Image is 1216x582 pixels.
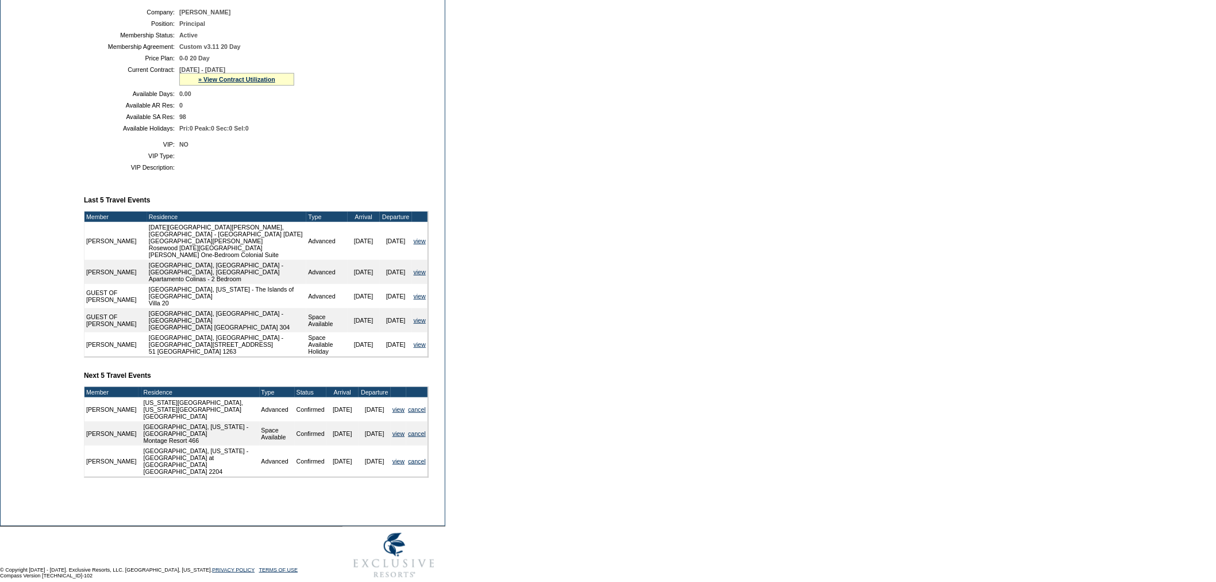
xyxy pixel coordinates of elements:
td: Departure [359,387,391,397]
td: [PERSON_NAME] [84,422,138,446]
a: cancel [408,430,426,437]
td: Position: [88,20,175,27]
span: Principal [179,20,205,27]
a: cancel [408,406,426,413]
td: [DATE] [359,397,391,422]
td: Available Holidays: [88,125,175,132]
td: Confirmed [295,397,326,422]
td: Arrival [348,212,380,222]
b: Last 5 Travel Events [84,196,150,204]
td: VIP: [88,141,175,148]
td: VIP Description: [88,164,175,171]
td: [DATE] [380,332,412,357]
span: 0 [179,102,183,109]
a: cancel [408,458,426,465]
span: 0-0 20 Day [179,55,210,62]
td: [DATE] [348,332,380,357]
td: Member [84,212,147,222]
td: [GEOGRAPHIC_DATA], [US_STATE] - The Islands of [GEOGRAPHIC_DATA] Villa 20 [147,284,307,308]
td: Space Available [260,422,295,446]
td: [DATE] [359,446,391,477]
span: 98 [179,113,186,120]
td: Confirmed [295,422,326,446]
span: [PERSON_NAME] [179,9,230,16]
td: Available Days: [88,90,175,97]
a: view [392,458,405,465]
td: GUEST OF [PERSON_NAME] [84,284,147,308]
td: Residence [147,212,307,222]
td: Type [306,212,347,222]
a: » View Contract Utilization [198,76,275,83]
td: Available SA Res: [88,113,175,120]
td: [GEOGRAPHIC_DATA], [US_STATE] - [GEOGRAPHIC_DATA] Montage Resort 466 [142,422,260,446]
td: [DATE] [348,308,380,332]
td: Type [260,387,295,397]
td: [PERSON_NAME] [84,332,147,357]
td: Space Available Holiday [306,332,347,357]
a: view [392,406,405,413]
td: Status [295,387,326,397]
td: [GEOGRAPHIC_DATA], [GEOGRAPHIC_DATA] - [GEOGRAPHIC_DATA][STREET_ADDRESS] 51 [GEOGRAPHIC_DATA] 1263 [147,332,307,357]
td: [DATE] [380,284,412,308]
td: [DATE] [348,222,380,260]
a: view [414,317,426,324]
span: Custom v3.11 20 Day [179,43,241,50]
td: Advanced [260,397,295,422]
span: Pri:0 Peak:0 Sec:0 Sel:0 [179,125,249,132]
td: [PERSON_NAME] [84,397,138,422]
td: Arrival [326,387,359,397]
td: Space Available [306,308,347,332]
td: Advanced [306,260,347,284]
span: 0.00 [179,90,191,97]
td: [DATE] [326,422,359,446]
span: [DATE] - [DATE] [179,66,225,73]
a: view [414,238,426,244]
td: [GEOGRAPHIC_DATA], [US_STATE] - [GEOGRAPHIC_DATA] at [GEOGRAPHIC_DATA] [GEOGRAPHIC_DATA] 2204 [142,446,260,477]
td: VIP Type: [88,152,175,159]
td: [US_STATE][GEOGRAPHIC_DATA], [US_STATE][GEOGRAPHIC_DATA] [GEOGRAPHIC_DATA] [142,397,260,422]
b: Next 5 Travel Events [84,372,151,380]
a: view [392,430,405,437]
td: Member [84,387,138,397]
td: Company: [88,9,175,16]
td: [DATE] [380,308,412,332]
a: view [414,293,426,300]
td: Advanced [306,222,347,260]
td: [DATE] [348,284,380,308]
td: Confirmed [295,446,326,477]
td: Current Contract: [88,66,175,86]
td: [DATE] [326,446,359,477]
td: Advanced [306,284,347,308]
span: NO [179,141,188,148]
td: [PERSON_NAME] [84,260,147,284]
a: PRIVACY POLICY [212,567,255,573]
td: Price Plan: [88,55,175,62]
td: [DATE] [380,222,412,260]
td: Membership Agreement: [88,43,175,50]
td: [DATE] [326,397,359,422]
td: [DATE] [359,422,391,446]
td: Departure [380,212,412,222]
td: [PERSON_NAME] [84,222,147,260]
a: view [414,341,426,348]
td: [GEOGRAPHIC_DATA], [GEOGRAPHIC_DATA] - [GEOGRAPHIC_DATA] [GEOGRAPHIC_DATA] [GEOGRAPHIC_DATA] 304 [147,308,307,332]
a: view [414,269,426,275]
td: GUEST OF [PERSON_NAME] [84,308,147,332]
td: [PERSON_NAME] [84,446,138,477]
td: Membership Status: [88,32,175,39]
span: Active [179,32,198,39]
td: Available AR Res: [88,102,175,109]
a: TERMS OF USE [259,567,298,573]
td: [DATE] [348,260,380,284]
td: [DATE] [380,260,412,284]
td: [GEOGRAPHIC_DATA], [GEOGRAPHIC_DATA] - [GEOGRAPHIC_DATA], [GEOGRAPHIC_DATA] Apartamento Colinas -... [147,260,307,284]
td: Residence [142,387,260,397]
td: [DATE][GEOGRAPHIC_DATA][PERSON_NAME], [GEOGRAPHIC_DATA] - [GEOGRAPHIC_DATA] [DATE][GEOGRAPHIC_DAT... [147,222,307,260]
td: Advanced [260,446,295,477]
